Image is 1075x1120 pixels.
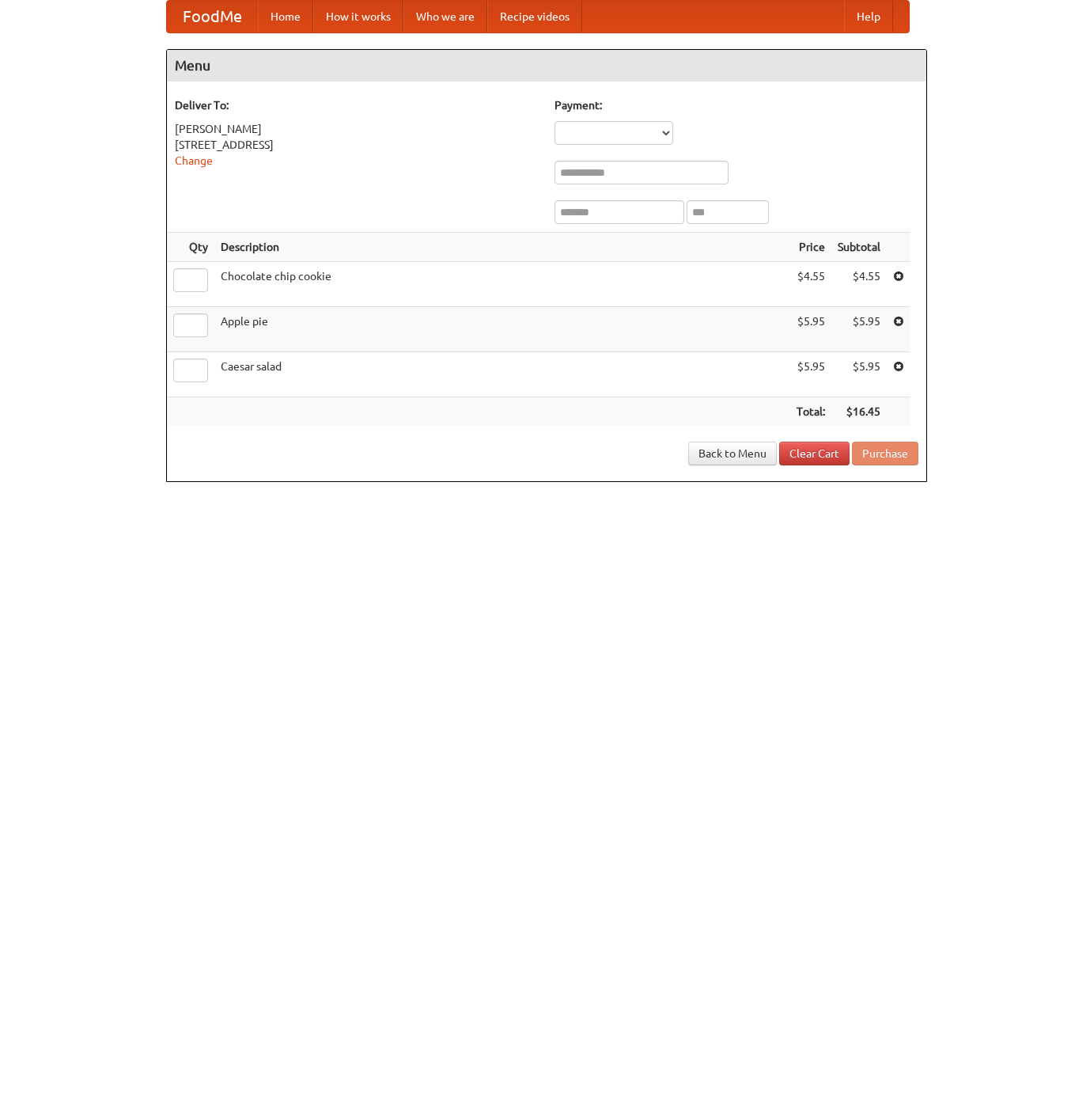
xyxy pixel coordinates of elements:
[167,50,926,82] h4: Menu
[175,121,539,137] div: [PERSON_NAME]
[831,397,887,427] th: $16.45
[403,1,487,32] a: Who we are
[779,442,850,465] a: Clear Cart
[831,262,887,307] td: $4.55
[214,307,790,352] td: Apple pie
[844,1,893,32] a: Help
[175,137,539,153] div: [STREET_ADDRESS]
[487,1,582,32] a: Recipe videos
[175,97,539,113] h5: Deliver To:
[831,233,887,262] th: Subtotal
[214,233,790,262] th: Description
[790,307,831,352] td: $5.95
[831,307,887,352] td: $5.95
[790,262,831,307] td: $4.55
[831,352,887,397] td: $5.95
[555,97,918,113] h5: Payment:
[167,233,214,262] th: Qty
[313,1,403,32] a: How it works
[167,1,258,32] a: FoodMe
[688,442,777,465] a: Back to Menu
[790,352,831,397] td: $5.95
[790,233,831,262] th: Price
[258,1,313,32] a: Home
[214,352,790,397] td: Caesar salad
[790,397,831,427] th: Total:
[175,154,213,167] a: Change
[852,442,918,465] button: Purchase
[214,262,790,307] td: Chocolate chip cookie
